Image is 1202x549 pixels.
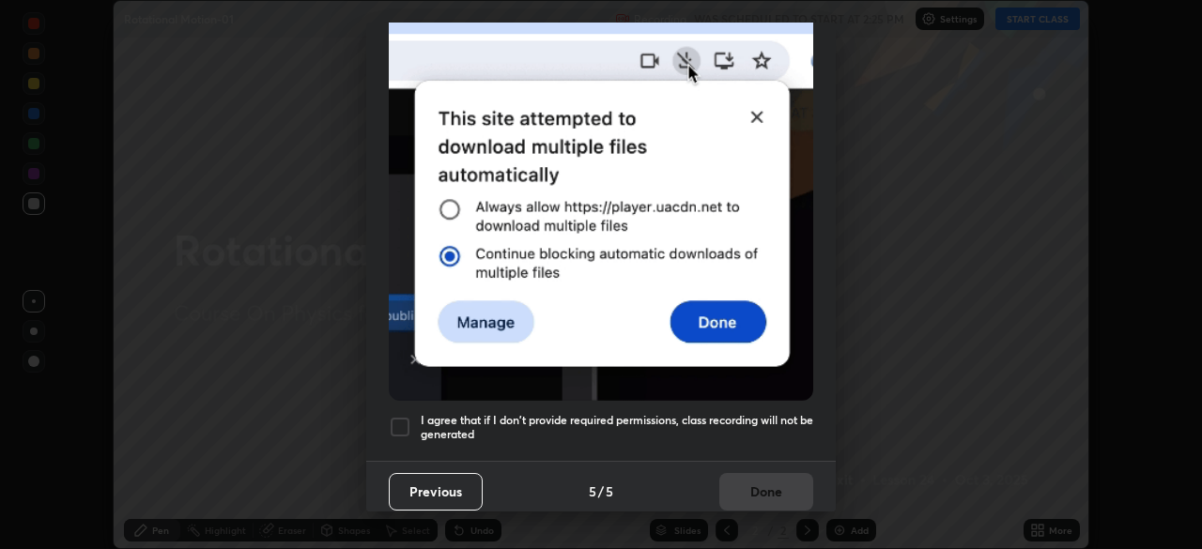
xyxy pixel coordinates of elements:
h5: I agree that if I don't provide required permissions, class recording will not be generated [421,413,813,442]
h4: 5 [606,481,613,501]
button: Previous [389,473,483,511]
h4: / [598,481,604,501]
h4: 5 [589,481,596,501]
